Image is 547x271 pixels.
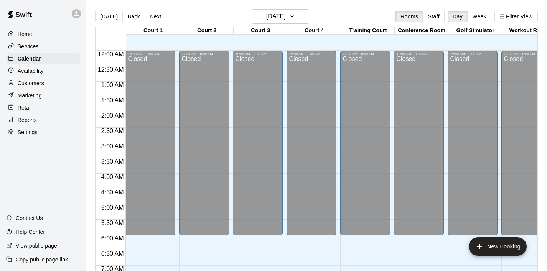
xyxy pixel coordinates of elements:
div: 12:00 AM – 6:00 AM: Closed [125,51,175,235]
div: 12:00 AM – 6:00 AM: Closed [179,51,229,235]
span: 2:00 AM [99,112,126,119]
div: 12:00 AM – 6:00 AM: Closed [287,51,336,235]
p: Home [18,30,32,38]
button: [DATE] [252,9,309,24]
button: Week [467,11,491,22]
p: Copy public page link [16,256,68,263]
span: 1:00 AM [99,82,126,88]
div: Closed [128,56,173,238]
div: Court 1 [126,27,180,34]
button: Filter View [494,11,537,22]
p: Retail [18,104,32,112]
p: Reports [18,116,37,124]
div: 12:00 AM – 6:00 AM [128,52,173,56]
div: 12:00 AM – 6:00 AM: Closed [448,51,498,235]
div: 12:00 AM – 6:00 AM [396,52,442,56]
div: 12:00 AM – 6:00 AM [235,52,280,56]
div: Conference Room [395,27,448,34]
button: Next [145,11,166,22]
div: 12:00 AM – 6:00 AM [450,52,495,56]
button: Staff [423,11,445,22]
div: 12:00 AM – 6:00 AM [343,52,388,56]
span: 12:30 AM [96,66,126,73]
button: Rooms [395,11,423,22]
div: Closed [181,56,227,238]
span: 1:30 AM [99,97,126,103]
div: 12:00 AM – 6:00 AM: Closed [233,51,283,235]
p: Calendar [18,55,41,62]
a: Availability [6,65,80,77]
span: 6:00 AM [99,235,126,241]
div: 12:00 AM – 6:00 AM [289,52,334,56]
div: Court 4 [287,27,341,34]
span: 6:30 AM [99,250,126,257]
div: 12:00 AM – 6:00 AM: Closed [394,51,444,235]
p: Availability [18,67,44,75]
a: Home [6,28,80,40]
span: 5:00 AM [99,204,126,211]
p: View public page [16,242,57,250]
p: Help Center [16,228,45,236]
a: Retail [6,102,80,113]
div: 12:00 AM – 6:00 AM: Closed [340,51,390,235]
button: Back [122,11,145,22]
div: Court 2 [180,27,234,34]
p: Marketing [18,92,42,99]
p: Customers [18,79,44,87]
div: Closed [450,56,495,238]
button: [DATE] [95,11,123,22]
button: Day [448,11,468,22]
p: Services [18,43,39,50]
h6: [DATE] [266,11,286,22]
span: 5:30 AM [99,220,126,226]
div: Closed [343,56,388,238]
div: Closed [235,56,280,238]
span: 4:00 AM [99,174,126,180]
button: add [469,237,527,256]
div: Training Court [341,27,395,34]
span: 3:00 AM [99,143,126,149]
a: Marketing [6,90,80,101]
a: Services [6,41,80,52]
div: 12:00 AM – 6:00 AM [181,52,227,56]
div: Closed [289,56,334,238]
a: Customers [6,77,80,89]
div: Closed [396,56,442,238]
span: 12:00 AM [96,51,126,57]
a: Reports [6,114,80,126]
span: 4:30 AM [99,189,126,195]
p: Settings [18,128,38,136]
div: Golf Simulator [448,27,502,34]
span: 3:30 AM [99,158,126,165]
a: Settings [6,126,80,138]
p: Contact Us [16,214,43,222]
span: 2:30 AM [99,128,126,134]
a: Calendar [6,53,80,64]
div: Court 3 [234,27,287,34]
